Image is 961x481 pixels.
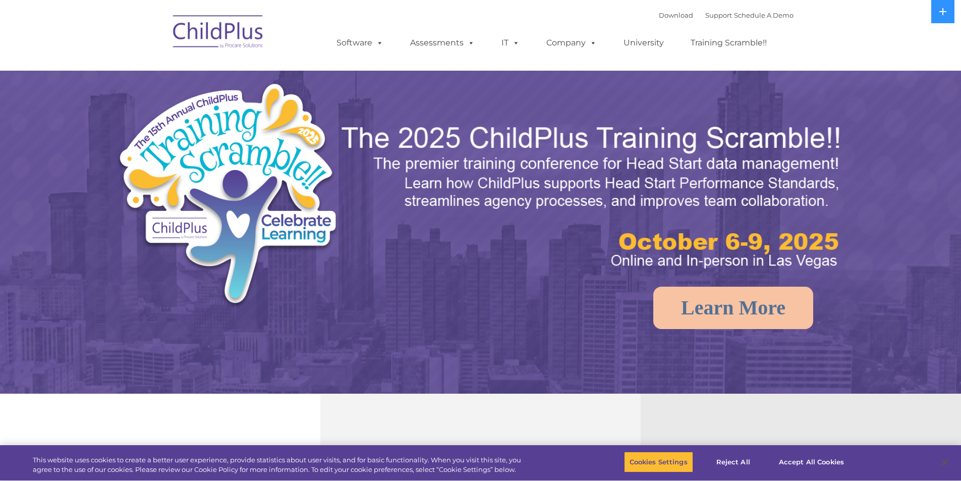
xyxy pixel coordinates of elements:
a: IT [491,33,530,53]
a: Download [659,11,693,19]
button: Accept All Cookies [773,452,850,473]
span: Last name [140,67,171,74]
a: Assessments [400,33,485,53]
button: Reject All [702,452,765,473]
a: Training Scramble!! [681,33,777,53]
font: | [659,11,794,19]
span: Phone number [140,108,183,116]
div: This website uses cookies to create a better user experience, provide statistics about user visit... [33,455,529,475]
a: Support [705,11,732,19]
button: Cookies Settings [624,452,693,473]
img: ChildPlus by Procare Solutions [168,8,269,59]
a: Learn More [653,287,813,329]
button: Close [934,451,956,473]
a: University [613,33,674,53]
a: Software [326,33,393,53]
a: Company [536,33,607,53]
a: Schedule A Demo [734,11,794,19]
